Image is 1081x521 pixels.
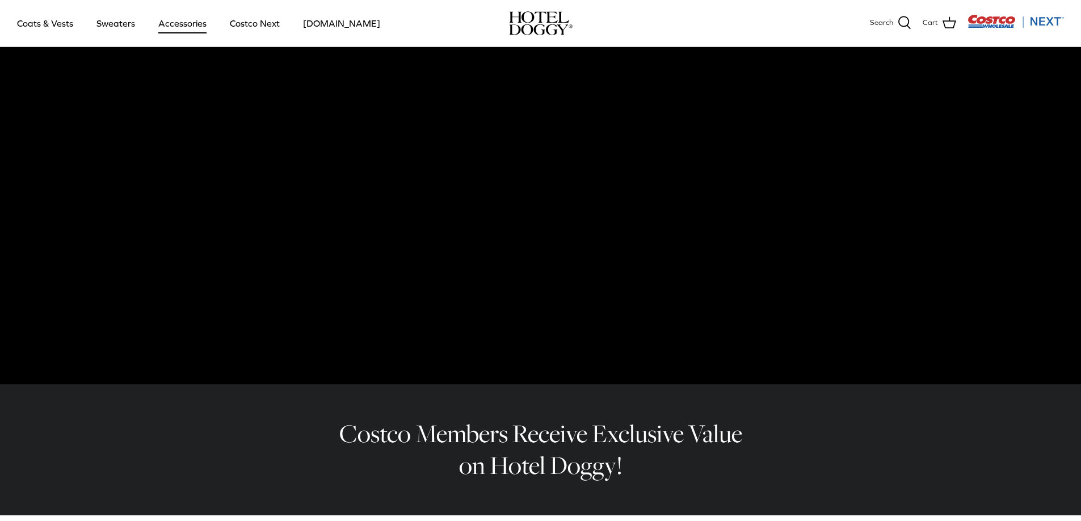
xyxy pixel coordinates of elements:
[331,418,751,482] h2: Costco Members Receive Exclusive Value on Hotel Doggy!
[86,4,145,43] a: Sweaters
[923,17,938,29] span: Cart
[923,16,956,31] a: Cart
[968,14,1064,28] img: Costco Next
[7,4,83,43] a: Coats & Vests
[509,11,573,35] img: hoteldoggycom
[870,16,911,31] a: Search
[509,11,573,35] a: hoteldoggy.com hoteldoggycom
[968,22,1064,30] a: Visit Costco Next
[293,4,390,43] a: [DOMAIN_NAME]
[148,4,217,43] a: Accessories
[220,4,290,43] a: Costco Next
[870,17,893,29] span: Search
